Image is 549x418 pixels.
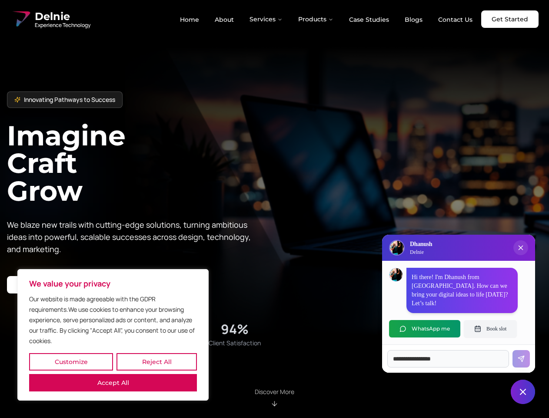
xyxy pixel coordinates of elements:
[481,10,539,28] a: Get Started
[410,249,432,256] p: Delnie
[513,240,528,255] button: Close chat popup
[35,22,90,29] span: Experience Technology
[116,353,197,371] button: Reject All
[29,278,197,289] p: We value your privacy
[410,240,432,249] h3: Dhanush
[389,320,460,337] button: WhatsApp me
[7,219,257,255] p: We blaze new trails with cutting-edge solutions, turning ambitious ideas into powerful, scalable ...
[10,9,90,30] a: Delnie Logo Full
[389,268,403,281] img: Dhanush
[243,10,289,28] button: Services
[10,9,31,30] img: Delnie Logo
[412,273,512,308] p: Hi there! I'm Dhanush from [GEOGRAPHIC_DATA]. How can we bring your digital ideas to life [DATE]?...
[173,10,479,28] nav: Main
[511,380,535,404] button: Close chat
[342,12,396,27] a: Case Studies
[24,95,115,104] span: Innovating Pathways to Success
[209,339,261,347] span: Client Satisfaction
[173,12,206,27] a: Home
[431,12,479,27] a: Contact Us
[208,12,241,27] a: About
[464,320,517,337] button: Book slot
[29,353,113,371] button: Customize
[7,276,106,293] a: Start your project with us
[35,10,90,24] span: Delnie
[255,388,294,408] div: Scroll to About section
[390,241,404,255] img: Delnie Logo
[29,374,197,391] button: Accept All
[255,388,294,396] p: Discover More
[221,321,249,337] div: 94%
[7,122,275,204] h1: Imagine Craft Grow
[291,10,340,28] button: Products
[29,294,197,346] p: Our website is made agreeable with the GDPR requirements.We use cookies to enhance your browsing ...
[398,12,429,27] a: Blogs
